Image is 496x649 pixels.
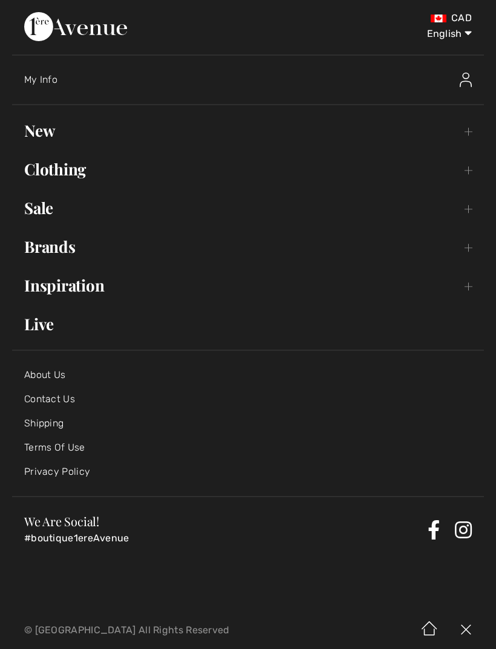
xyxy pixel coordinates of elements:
a: Privacy Policy [24,466,90,477]
a: My InfoMy Info [24,60,484,99]
h3: We Are Social! [24,515,423,527]
a: Facebook [428,520,440,540]
a: Inspiration [12,272,484,299]
a: About Us [24,369,65,380]
a: Instagram [455,520,472,540]
a: Brands [12,233,484,260]
p: © [GEOGRAPHIC_DATA] All Rights Reserved [24,626,292,634]
img: Home [411,611,448,649]
p: #boutique1ereAvenue [24,532,423,544]
a: New [12,117,484,144]
div: CAD [293,12,472,24]
a: Sale [12,195,484,221]
span: My Info [24,74,57,85]
a: Clothing [12,156,484,183]
img: 1ère Avenue [24,12,127,41]
a: Live [12,311,484,338]
a: Contact Us [24,393,75,405]
a: Shipping [24,417,64,429]
a: Terms Of Use [24,442,85,453]
img: X [448,611,484,649]
img: My Info [460,73,472,87]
